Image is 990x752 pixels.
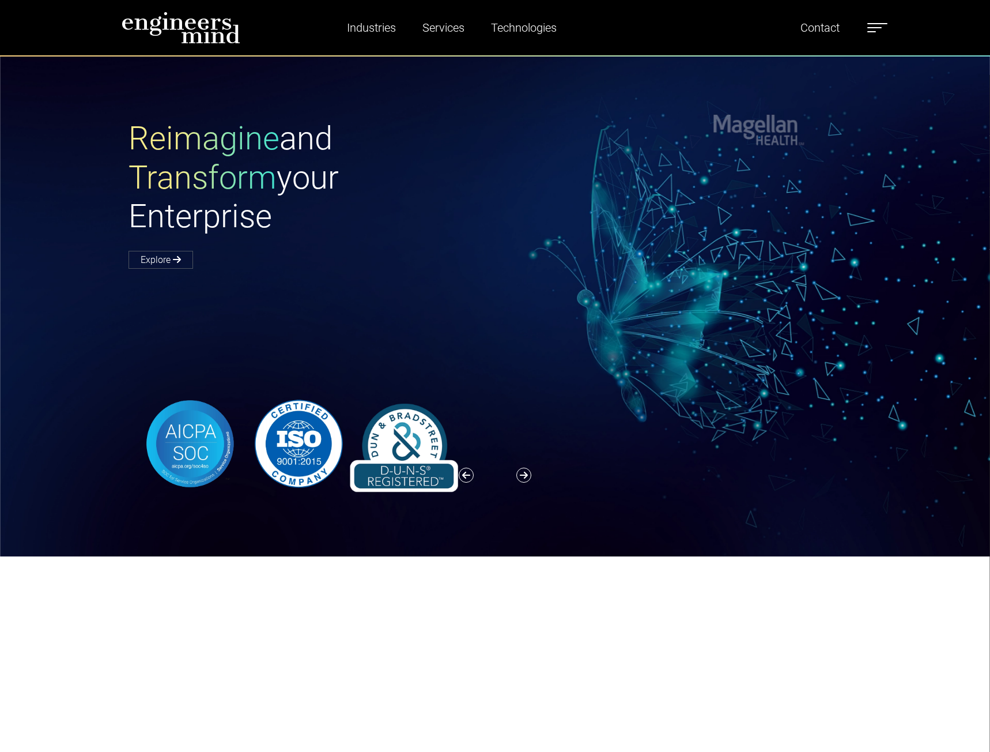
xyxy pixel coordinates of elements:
[418,14,469,41] a: Services
[342,14,400,41] a: Industries
[796,14,844,41] a: Contact
[129,396,467,492] img: banner-logo
[129,119,495,236] h1: and your Enterprise
[129,119,279,157] span: Reimagine
[129,251,193,269] a: Explore
[486,14,561,41] a: Technologies
[122,12,240,44] img: logo
[129,159,277,197] span: Transform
